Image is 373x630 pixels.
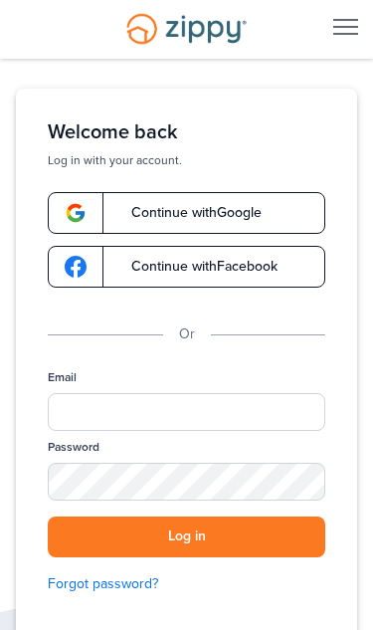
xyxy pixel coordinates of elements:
[65,202,87,224] img: google-logo
[111,206,262,220] span: Continue with Google
[48,152,325,168] p: Log in with your account.
[111,260,278,274] span: Continue with Facebook
[48,439,99,456] label: Password
[48,393,325,431] input: Email
[179,323,195,345] p: Or
[48,369,77,386] label: Email
[65,256,87,278] img: google-logo
[48,517,325,557] button: Log in
[48,463,325,501] input: Password
[48,246,325,288] a: google-logoContinue withFacebook
[48,192,325,234] a: google-logoContinue withGoogle
[48,120,325,144] h1: Welcome back
[48,573,325,595] a: Forgot password?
